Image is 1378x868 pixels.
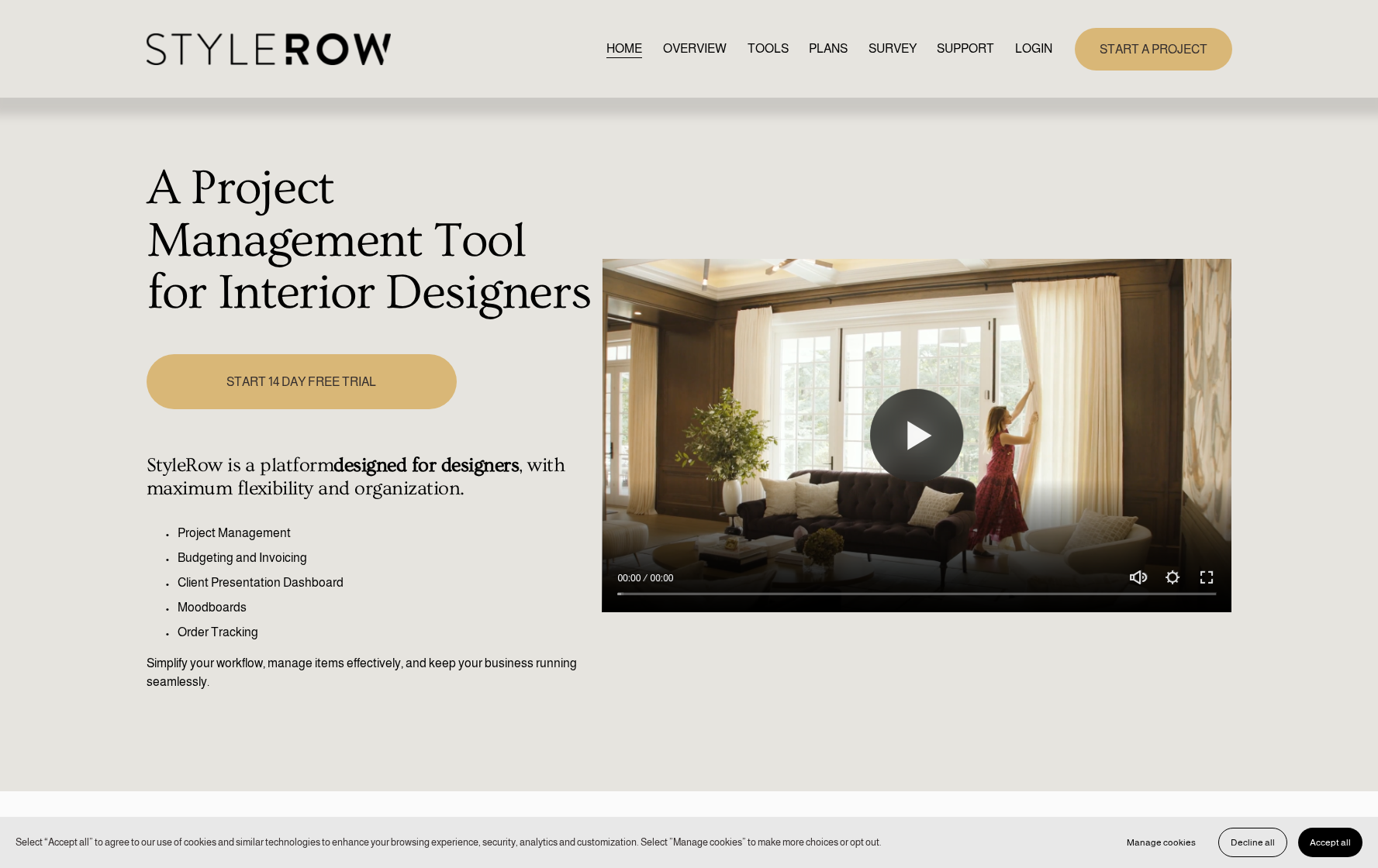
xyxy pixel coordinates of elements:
a: LOGIN [1015,39,1052,60]
h4: StyleRow is a platform , with maximum flexibility and organization. [147,454,594,501]
button: Play [870,389,963,482]
input: Seek [617,589,1216,600]
p: Project Management [178,524,594,542]
a: START A PROJECT [1075,28,1232,71]
button: Manage cookies [1115,828,1207,857]
a: HOME [606,39,642,60]
a: PLANS [809,39,848,60]
p: Select “Accept all” to agree to our use of cookies and similar technologies to enhance your brows... [16,835,882,849]
p: Simplify your workflow, manage items effectively, and keep your business running seamlessly. [147,654,594,691]
span: Decline all [1231,837,1275,848]
img: StyleRow [147,33,391,65]
p: Budgeting and Invoicing [178,549,594,567]
p: Client Presentation Dashboard [178,573,594,592]
span: Accept all [1310,837,1351,848]
button: Decline all [1218,828,1287,857]
span: Manage cookies [1127,837,1196,848]
a: folder dropdown [937,39,994,60]
strong: designed for designers [333,454,519,477]
p: Moodboards [178,598,594,617]
p: Order Tracking [178,623,594,642]
span: SUPPORT [937,40,994,58]
a: SURVEY [869,39,917,60]
a: START 14 DAY FREE TRIAL [147,354,457,409]
button: Accept all [1298,828,1362,857]
div: Current time [617,570,644,586]
a: TOOLS [748,39,789,60]
div: Duration [644,570,677,586]
h1: A Project Management Tool for Interior Designers [147,163,594,320]
a: OVERVIEW [663,39,727,60]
